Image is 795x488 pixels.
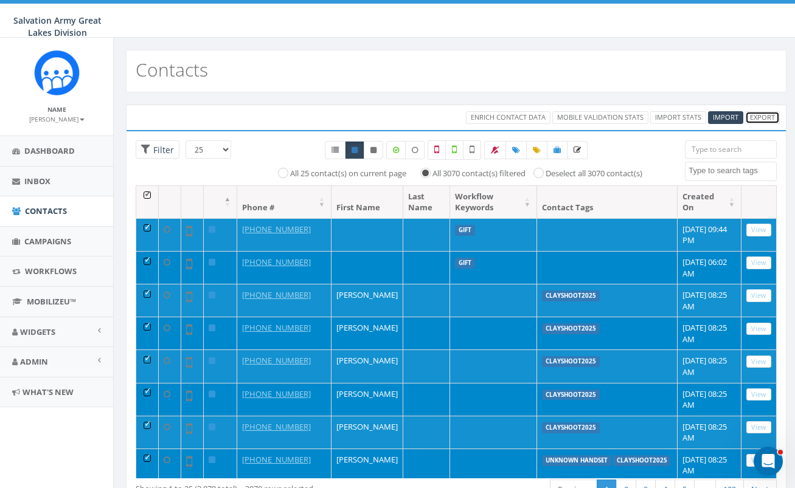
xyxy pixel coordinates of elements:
a: [PHONE_NUMBER] [242,421,311,432]
label: Deselect all 3070 contact(s) [546,168,642,180]
textarea: Search [689,165,776,176]
span: Advance Filter [136,140,179,159]
img: Rally_Corp_Icon_1.png [34,50,80,95]
span: Inbox [24,176,50,187]
a: [PERSON_NAME] [29,113,85,124]
span: What's New [23,387,74,397]
label: GIFT [455,225,475,236]
a: View [746,224,771,236]
a: Export [745,111,780,124]
a: [PHONE_NUMBER] [242,289,311,300]
th: Last Name [403,186,450,218]
span: Contacts [25,205,67,216]
i: This phone number is unsubscribed and has opted-out of all texts. [370,146,377,154]
a: View [746,323,771,335]
a: [PHONE_NUMBER] [242,322,311,333]
a: View [746,356,771,368]
input: Type to search [685,140,777,159]
td: [PERSON_NAME] [332,416,403,448]
span: CSV files only [713,112,738,122]
span: Enrich Contact Data [471,112,546,122]
a: All contacts [325,141,345,159]
a: [PHONE_NUMBER] [242,256,311,267]
label: clayshoot2025 [542,323,600,334]
span: Add Tags [512,145,520,155]
th: Contact Tags [537,186,678,218]
span: Bulk Opt Out [491,145,499,155]
span: Update Tags [533,145,541,155]
th: First Name [332,186,403,218]
th: Created On: activate to sort column ascending [678,186,741,218]
a: Enrich Contact Data [466,111,550,124]
td: [DATE] 09:44 PM [678,218,741,251]
small: Name [47,105,66,114]
th: Workflow Keywords: activate to sort column ascending [450,186,537,218]
iframe: Intercom live chat [754,447,783,476]
a: Import Stats [650,111,706,124]
label: Data Enriched [386,141,406,159]
a: Opted Out [364,141,383,159]
a: [PHONE_NUMBER] [242,355,311,366]
td: [DATE] 08:25 AM [678,349,741,382]
label: clayshoot2025 [542,290,600,301]
td: [PERSON_NAME] [332,383,403,416]
a: View [746,289,771,302]
span: Dashboard [24,145,75,156]
span: Widgets [20,326,55,337]
td: [DATE] 08:25 AM [678,317,741,349]
td: [DATE] 08:25 AM [678,416,741,448]
span: Add Contacts to Campaign [554,145,561,155]
a: View [746,454,771,467]
span: Salvation Army Great Lakes Division [13,15,102,38]
label: Not Validated [463,140,481,160]
a: [PHONE_NUMBER] [242,454,311,465]
label: unknown handset [542,455,611,466]
a: [PHONE_NUMBER] [242,388,311,399]
th: Phone #: activate to sort column ascending [237,186,332,218]
a: [PHONE_NUMBER] [242,224,311,235]
label: clayshoot2025 [542,356,600,367]
label: All 25 contact(s) on current page [290,168,406,180]
td: [DATE] 06:02 AM [678,251,741,284]
span: Filter [150,144,174,156]
a: Import [708,111,743,124]
span: MobilizeU™ [27,296,76,307]
label: Validated [445,140,463,160]
td: [DATE] 08:25 AM [678,284,741,317]
a: Mobile Validation Stats [552,111,648,124]
a: View [746,256,771,269]
i: This phone number is subscribed and will receive texts. [352,146,358,154]
label: clayshoot2025 [613,455,671,466]
span: Enrich the Selected Data [574,145,581,155]
label: Not a Mobile [428,140,446,160]
span: Import [713,112,738,122]
label: GIFT [455,258,475,269]
span: Campaigns [24,236,71,247]
td: [DATE] 08:25 AM [678,383,741,416]
label: Data not Enriched [405,141,425,159]
td: [DATE] 08:25 AM [678,448,741,481]
span: Workflows [25,266,77,277]
a: View [746,388,771,401]
td: [PERSON_NAME] [332,349,403,382]
td: [PERSON_NAME] [332,317,403,349]
h2: Contacts [136,60,208,80]
td: [PERSON_NAME] [332,284,403,317]
label: clayshoot2025 [542,422,600,433]
a: Active [345,141,364,159]
a: View [746,421,771,434]
label: clayshoot2025 [542,390,600,400]
span: Admin [20,356,48,367]
td: [PERSON_NAME] [332,448,403,481]
label: All 3070 contact(s) filtered [432,168,526,180]
small: [PERSON_NAME] [29,115,85,123]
